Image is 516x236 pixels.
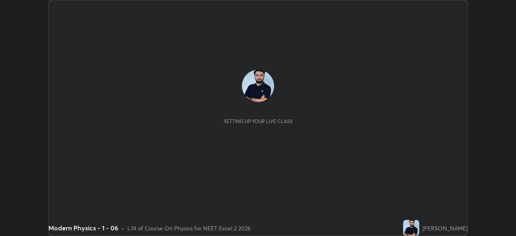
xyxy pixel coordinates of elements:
div: • [121,224,124,232]
img: ef2b50091f9441e5b7725b7ba0742755.jpg [403,220,419,236]
img: ef2b50091f9441e5b7725b7ba0742755.jpg [242,70,274,102]
div: Setting up your live class [224,118,293,124]
div: [PERSON_NAME] [422,224,468,232]
div: L74 of Course On Physics for NEET Excel 2 2026 [127,224,251,232]
div: Modern Physics - 1 - 06 [48,223,118,233]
